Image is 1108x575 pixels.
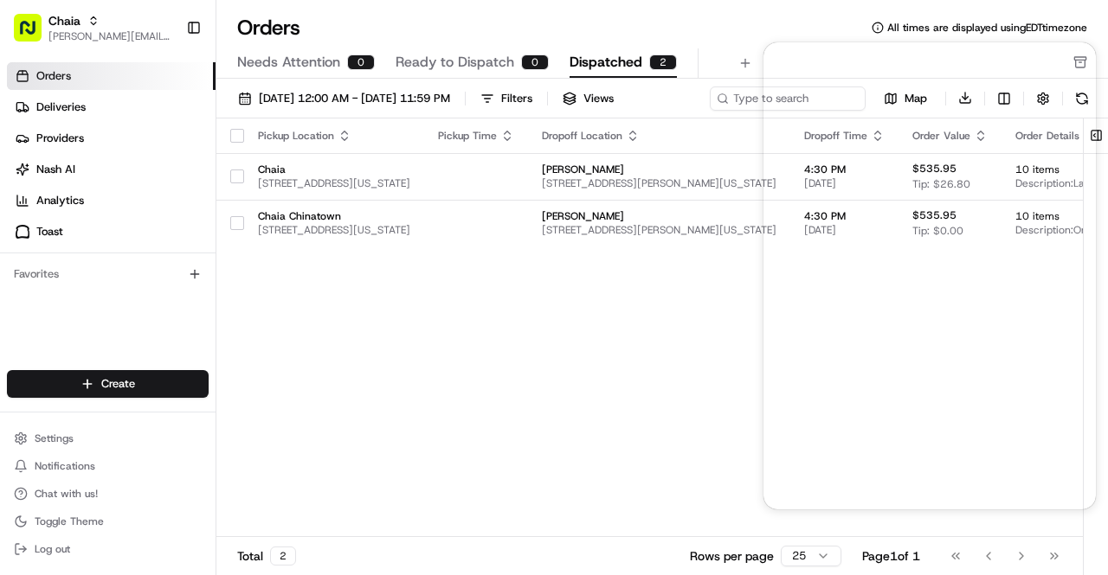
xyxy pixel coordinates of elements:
[7,218,216,246] a: Toast
[7,426,209,450] button: Settings
[48,12,81,29] button: Chaia
[237,546,296,565] div: Total
[710,86,866,111] input: Type to search
[35,514,104,528] span: Toggle Theme
[258,163,410,176] span: Chaia
[542,163,776,176] span: [PERSON_NAME]
[570,52,642,73] span: Dispatched
[501,91,532,106] div: Filters
[347,54,375,70] div: 0
[7,260,209,288] div: Favorites
[7,93,216,121] a: Deliveries
[258,176,410,190] span: [STREET_ADDRESS][US_STATE]
[521,54,549,70] div: 0
[542,223,776,237] span: [STREET_ADDRESS][PERSON_NAME][US_STATE]
[396,52,514,73] span: Ready to Dispatch
[542,209,776,223] span: [PERSON_NAME]
[7,509,209,533] button: Toggle Theme
[35,459,95,473] span: Notifications
[258,209,410,223] span: Chaia Chinatown
[36,162,75,177] span: Nash AI
[258,129,410,143] div: Pickup Location
[36,224,63,240] span: Toast
[48,29,172,43] button: [PERSON_NAME][EMAIL_ADDRESS][DOMAIN_NAME]
[7,537,209,561] button: Log out
[1053,518,1099,565] iframe: Open customer support
[7,187,216,214] a: Analytics
[36,131,84,146] span: Providers
[7,454,209,478] button: Notifications
[35,431,74,445] span: Settings
[35,487,98,501] span: Chat with us!
[230,86,458,111] button: [DATE] 12:00 AM - [DATE] 11:59 PM
[438,129,514,143] div: Pickup Time
[101,376,135,392] span: Create
[862,547,920,565] div: Page 1 of 1
[7,482,209,506] button: Chat with us!
[555,86,622,111] button: Views
[237,52,340,73] span: Needs Attention
[649,54,677,70] div: 2
[7,7,179,48] button: Chaia[PERSON_NAME][EMAIL_ADDRESS][DOMAIN_NAME]
[258,223,410,237] span: [STREET_ADDRESS][US_STATE]
[583,91,614,106] span: Views
[473,86,540,111] button: Filters
[36,193,84,208] span: Analytics
[270,546,296,565] div: 2
[36,99,86,115] span: Deliveries
[7,156,216,183] a: Nash AI
[16,225,29,238] img: Toast logo
[542,129,776,143] div: Dropoff Location
[7,370,209,398] button: Create
[36,68,71,84] span: Orders
[7,125,216,152] a: Providers
[542,176,776,190] span: [STREET_ADDRESS][PERSON_NAME][US_STATE]
[690,547,774,565] p: Rows per page
[763,42,1096,509] iframe: To enrich screen reader interactions, please activate Accessibility in Grammarly extension settings
[7,62,216,90] a: Orders
[887,21,1087,35] span: All times are displayed using EDT timezone
[237,14,300,42] h1: Orders
[259,91,450,106] span: [DATE] 12:00 AM - [DATE] 11:59 PM
[35,542,70,556] span: Log out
